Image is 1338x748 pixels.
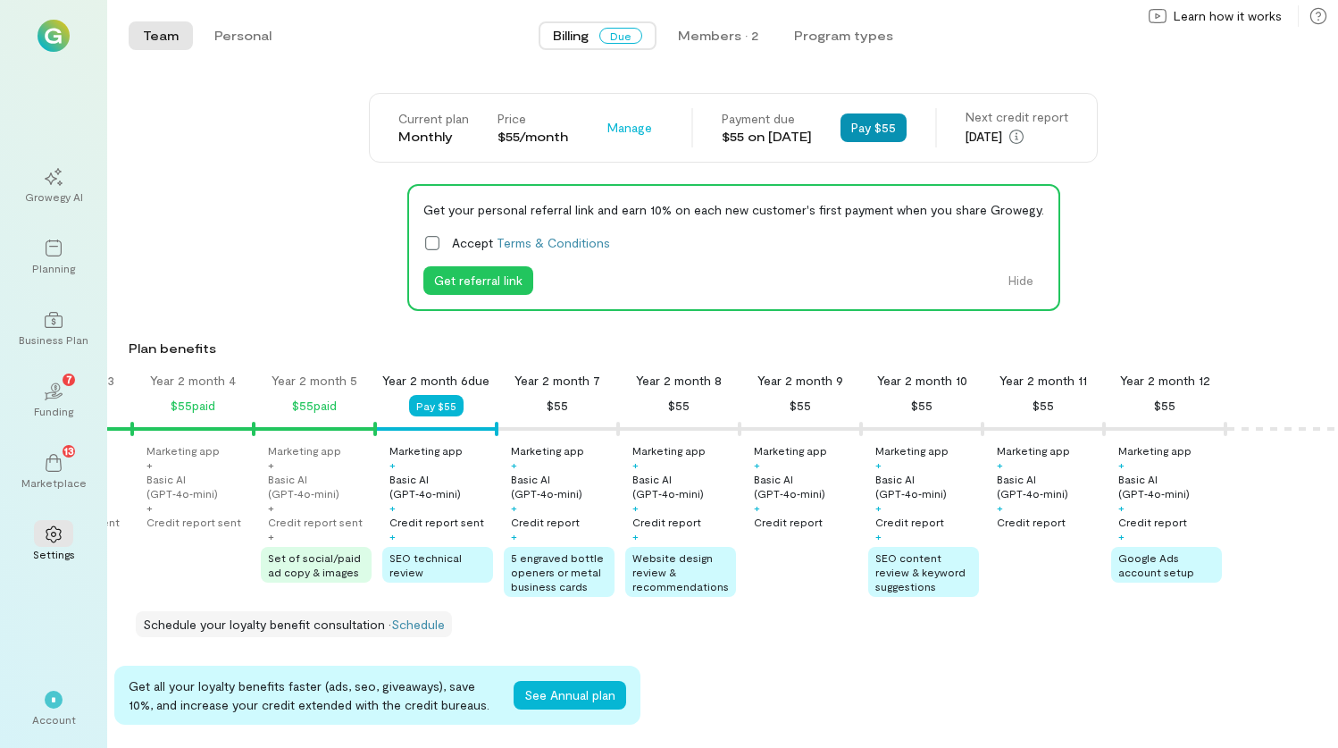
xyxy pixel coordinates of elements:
div: $55 paid [171,395,215,416]
div: + [632,458,639,472]
div: $55 [1154,395,1175,416]
div: $55 paid [292,395,337,416]
div: + [632,500,639,515]
div: Credit report [511,515,580,529]
div: Credit report [632,515,701,529]
span: SEO technical review [389,551,462,578]
div: + [875,529,882,543]
div: Basic AI (GPT‑4o‑mini) [632,472,736,500]
div: Business Plan [19,332,88,347]
span: 13 [64,442,74,458]
button: Hide [998,266,1044,295]
div: Marketing app [511,443,584,458]
div: $55 [790,395,811,416]
div: Basic AI (GPT‑4o‑mini) [875,472,979,500]
div: Credit report sent [389,515,484,529]
button: Get referral link [423,266,533,295]
div: Members · 2 [678,27,758,45]
a: Terms & Conditions [497,235,610,250]
div: + [1118,529,1125,543]
div: $55 [1033,395,1054,416]
a: Funding [21,368,86,433]
button: BillingDue [539,21,656,50]
div: + [997,500,1003,515]
div: + [997,458,1003,472]
div: Marketing app [146,443,220,458]
div: Marketing app [997,443,1070,458]
div: Year 2 month 7 [514,372,600,390]
div: Payment due [722,110,812,128]
div: Year 2 month 4 [150,372,236,390]
div: Marketing app [389,443,463,458]
div: Credit report [875,515,944,529]
div: + [1118,500,1125,515]
div: Growegy AI [25,189,83,204]
div: + [754,500,760,515]
div: Basic AI (GPT‑4o‑mini) [997,472,1100,500]
div: Settings [33,547,75,561]
a: Planning [21,225,86,290]
div: Credit report sent [146,515,241,529]
div: + [268,458,274,472]
button: Pay $55 [840,113,907,142]
button: Personal [200,21,286,50]
div: Get your personal referral link and earn 10% on each new customer's first payment when you share ... [423,200,1044,219]
div: $55 [668,395,690,416]
div: Year 2 month 12 [1120,372,1210,390]
button: Manage [597,113,663,142]
span: Website design review & recommendations [632,551,729,593]
div: [DATE] [966,126,1068,147]
a: Growegy AI [21,154,86,218]
span: Set of social/paid ad copy & images [268,551,361,578]
div: + [1118,458,1125,472]
div: $55/month [498,128,568,146]
div: $55 [547,395,568,416]
div: Marketplace [21,475,87,490]
div: Funding [34,404,73,418]
button: Pay $55 [409,395,464,416]
div: + [146,458,153,472]
div: + [632,529,639,543]
div: + [875,458,882,472]
div: Monthly [398,128,469,146]
div: Credit report [1118,515,1187,529]
div: + [511,500,517,515]
span: Manage [607,119,652,137]
div: Credit report [997,515,1066,529]
div: Marketing app [1118,443,1192,458]
div: Marketing app [754,443,827,458]
div: + [875,500,882,515]
a: Business Plan [21,297,86,361]
div: Current plan [398,110,469,128]
span: Billing [553,27,589,45]
div: Credit report [754,515,823,529]
span: Accept [452,233,610,252]
div: + [268,529,274,543]
a: Marketplace [21,440,86,504]
span: 5 engraved bottle openers or metal business cards [511,551,604,593]
div: + [389,458,396,472]
button: Program types [780,21,907,50]
div: + [754,458,760,472]
button: See Annual plan [514,681,626,710]
div: Account [32,712,76,727]
a: Settings [21,511,86,576]
div: $55 [911,395,932,416]
div: Year 2 month 5 [272,372,357,390]
div: Basic AI (GPT‑4o‑mini) [754,472,857,500]
span: 7 [66,371,72,387]
span: Due [599,28,642,44]
div: Year 2 month 10 [877,372,967,390]
button: Members · 2 [664,21,773,50]
div: Year 2 month 6 due [382,372,489,390]
span: SEO content review & keyword suggestions [875,551,966,593]
div: Basic AI (GPT‑4o‑mini) [146,472,250,500]
div: Basic AI (GPT‑4o‑mini) [268,472,372,500]
div: Marketing app [268,443,341,458]
div: Marketing app [632,443,706,458]
span: Schedule your loyalty benefit consultation · [143,617,391,632]
span: Learn how it works [1174,7,1282,25]
div: Plan benefits [129,340,1331,357]
div: + [511,529,517,543]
